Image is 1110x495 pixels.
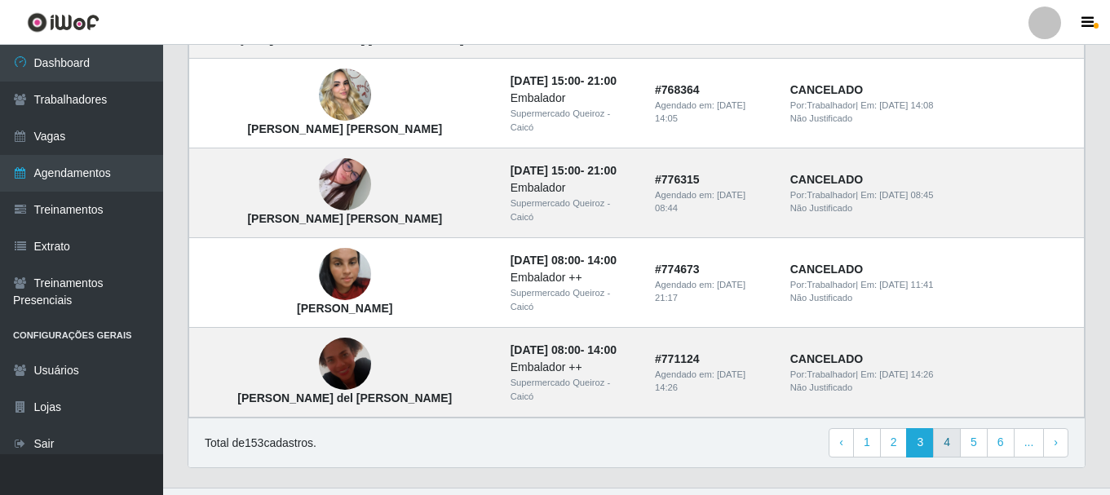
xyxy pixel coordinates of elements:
[587,343,617,356] time: 14:00
[511,343,617,356] strong: -
[587,254,617,267] time: 14:00
[587,74,617,87] time: 21:00
[319,138,371,231] img: Natalia Leocadio da Silva
[247,122,442,135] strong: [PERSON_NAME] [PERSON_NAME]
[879,100,933,110] time: [DATE] 14:08
[587,164,617,177] time: 21:00
[511,343,581,356] time: [DATE] 08:00
[790,291,1074,305] div: Não Justificado
[1054,435,1058,449] span: ›
[853,428,881,457] a: 1
[790,263,863,276] strong: CANCELADO
[319,318,371,411] img: Paola del Carmen Salazar Alvarado
[511,164,581,177] time: [DATE] 15:00
[511,286,635,314] div: Supermercado Queiroz - Caicó
[790,112,1074,126] div: Não Justificado
[511,107,635,135] div: Supermercado Queiroz - Caicó
[511,269,635,286] div: Embalador ++
[27,12,100,33] img: CoreUI Logo
[1014,428,1045,457] a: ...
[790,280,856,289] span: Por: Trabalhador
[511,164,617,177] strong: -
[790,188,1074,202] div: | Em:
[655,368,771,396] div: Agendado em:
[790,83,863,96] strong: CANCELADO
[511,376,635,404] div: Supermercado Queiroz - Caicó
[790,369,856,379] span: Por: Trabalhador
[237,391,452,404] strong: [PERSON_NAME] del [PERSON_NAME]
[655,83,700,96] strong: # 768364
[511,74,617,87] strong: -
[511,197,635,224] div: Supermercado Queiroz - Caicó
[829,428,1068,457] nav: pagination
[960,428,988,457] a: 5
[879,280,933,289] time: [DATE] 11:41
[790,190,856,200] span: Por: Trabalhador
[319,49,371,142] img: Maria Letícia Batista de Lima
[1043,428,1068,457] a: Next
[511,74,581,87] time: [DATE] 15:00
[880,428,908,457] a: 2
[879,190,933,200] time: [DATE] 08:45
[790,99,1074,113] div: | Em:
[879,369,933,379] time: [DATE] 14:26
[790,173,863,186] strong: CANCELADO
[511,254,581,267] time: [DATE] 08:00
[790,381,1074,395] div: Não Justificado
[790,368,1074,382] div: | Em:
[319,228,371,320] img: Jeisiane Meires Silva Souza
[987,428,1015,457] a: 6
[655,263,700,276] strong: # 774673
[933,428,961,457] a: 4
[655,188,771,216] div: Agendado em:
[511,254,617,267] strong: -
[655,278,771,306] div: Agendado em:
[655,173,700,186] strong: # 776315
[829,428,854,457] a: Previous
[790,352,863,365] strong: CANCELADO
[790,100,856,110] span: Por: Trabalhador
[297,302,392,315] strong: [PERSON_NAME]
[790,201,1074,215] div: Não Justificado
[511,359,635,376] div: Embalador ++
[247,212,442,225] strong: [PERSON_NAME] [PERSON_NAME]
[839,435,843,449] span: ‹
[511,179,635,197] div: Embalador
[906,428,934,457] a: 3
[790,278,1074,292] div: | Em:
[655,99,771,126] div: Agendado em:
[205,435,316,452] p: Total de 153 cadastros.
[511,90,635,107] div: Embalador
[655,352,700,365] strong: # 771124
